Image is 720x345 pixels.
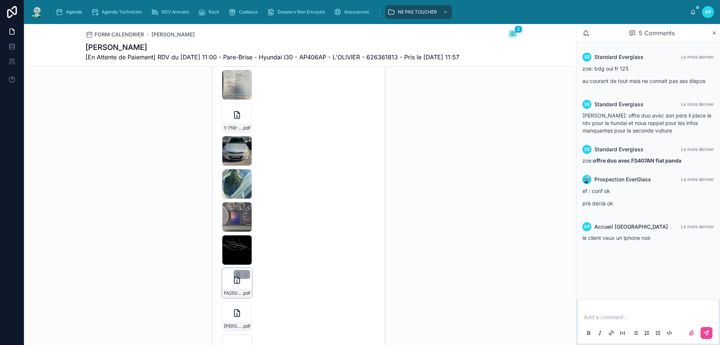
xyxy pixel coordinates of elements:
[226,5,263,19] a: Cadeaux
[224,125,242,131] span: 1-759-136-048-808
[681,146,714,152] span: Le mois dernier
[594,101,643,108] span: Standard Everglass
[398,9,437,15] span: NE PAS TOUCHER
[85,42,459,53] h1: [PERSON_NAME]
[151,31,195,38] a: [PERSON_NAME]
[239,9,258,15] span: Cadeaux
[582,235,651,241] span: le client veux un iphone noir
[85,31,144,38] a: FORM CALENDRIER
[344,9,369,15] span: Assurances
[584,146,590,152] span: SE
[594,223,668,231] span: Accueil [GEOGRAPHIC_DATA]
[582,112,711,134] span: [PERSON_NAME]: offre duo avec son pere il place le rdv pour la hundai et nous rappel pour les inf...
[66,9,82,15] span: Agenda
[331,5,374,19] a: Assurances
[89,5,147,19] a: Agenda Technicien
[49,4,690,20] div: scrollable content
[705,9,711,15] span: AP
[242,125,250,131] span: .pdf
[681,101,714,107] span: Le mois dernier
[149,5,194,19] a: RDV Annulés
[53,5,87,19] a: Agenda
[582,77,714,85] p: au courant de tout mais ne connait pas ses dispos
[593,157,681,164] strong: offre duo avec FS407AN fiat panda
[582,157,681,164] span: zoe:
[102,9,142,15] span: Agenda Technicien
[277,9,325,15] span: Dossiers Non Envoyés
[594,53,643,61] span: Standard Everglass
[30,6,43,18] img: App logo
[208,9,219,15] span: Rack
[594,146,643,153] span: Standard Everglass
[681,54,714,60] span: Le mois dernier
[584,224,590,230] span: AP
[639,29,675,38] span: 5 Comments
[94,31,144,38] span: FORM CALENDRIER
[162,9,189,15] span: RDV Annulés
[584,101,590,107] span: SE
[508,30,517,39] button: 5
[85,53,459,62] span: [En Attente de Paiement] RDV du [DATE] 11:00 - Pare-Brise - Hyundai I30 - AP406AP - L'OLIVIER - 6...
[582,65,714,72] p: zoe: bdg oui fr 125
[242,290,250,296] span: .pdf
[224,323,242,329] span: [PERSON_NAME]-FA2509-7673
[196,5,225,19] a: Rack
[681,224,714,229] span: Le mois dernier
[265,5,330,19] a: Dossiers Non Envoyés
[224,290,242,296] span: FA2509-7673
[385,5,452,19] a: NE PAS TOUCHER
[594,176,651,183] span: Prospection EverGlass
[681,176,714,182] span: Le mois dernier
[514,26,522,33] span: 5
[242,323,250,329] span: .pdf
[582,187,714,195] p: ef : conf ok
[584,54,590,60] span: SE
[582,199,714,207] p: pré decla ok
